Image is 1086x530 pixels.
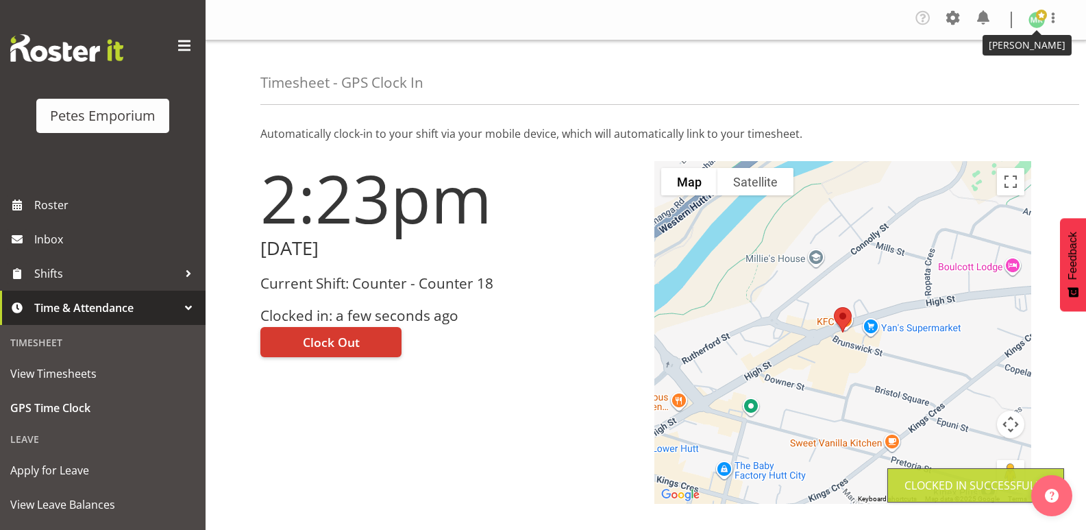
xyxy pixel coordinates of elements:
button: Keyboard shortcuts [858,494,917,504]
span: Apply for Leave [10,460,195,481]
div: Petes Emporium [50,106,156,126]
span: Roster [34,195,199,215]
button: Clock Out [260,327,402,357]
button: Drag Pegman onto the map to open Street View [997,460,1024,487]
img: help-xxl-2.png [1045,489,1059,503]
p: Automatically clock-in to your shift via your mobile device, which will automatically link to you... [260,125,1031,142]
a: Open this area in Google Maps (opens a new window) [658,486,703,504]
span: View Timesheets [10,363,195,384]
img: Google [658,486,703,504]
button: Feedback - Show survey [1060,218,1086,311]
div: Clocked in Successfully [904,477,1047,494]
span: Time & Attendance [34,298,178,318]
span: Inbox [34,229,199,250]
h2: [DATE] [260,238,638,259]
button: Show street map [661,168,717,195]
a: View Timesheets [3,357,202,391]
div: Leave [3,425,202,453]
h1: 2:23pm [260,161,638,235]
span: View Leave Balances [10,494,195,515]
h3: Clocked in: a few seconds ago [260,308,638,324]
h3: Current Shift: Counter - Counter 18 [260,276,638,291]
img: Rosterit website logo [10,34,123,62]
img: melanie-richardson713.jpg [1028,12,1045,28]
div: Timesheet [3,328,202,357]
a: Apply for Leave [3,453,202,487]
span: Shifts [34,263,178,284]
button: Show satellite imagery [717,168,793,195]
button: Map camera controls [997,411,1024,438]
span: Clock Out [303,333,360,351]
span: Feedback [1067,232,1079,280]
a: GPS Time Clock [3,391,202,425]
button: Toggle fullscreen view [997,168,1024,195]
a: View Leave Balances [3,487,202,522]
span: GPS Time Clock [10,398,195,418]
h4: Timesheet - GPS Clock In [260,75,423,91]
